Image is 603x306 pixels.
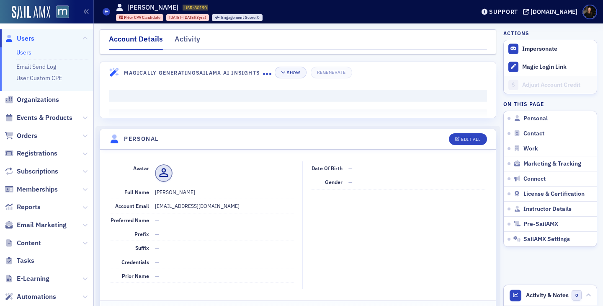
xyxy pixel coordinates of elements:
[523,115,548,122] span: Personal
[127,3,178,12] h1: [PERSON_NAME]
[5,185,58,194] a: Memberships
[221,15,258,20] span: Engagement Score :
[572,290,582,301] span: 0
[348,165,353,171] span: —
[119,15,161,20] a: Prior CPA Candidate
[5,131,37,140] a: Orders
[124,135,159,143] h4: Personal
[155,272,159,279] span: —
[582,5,597,19] span: Profile
[287,70,300,75] div: Show
[5,202,41,212] a: Reports
[522,81,593,89] div: Adjust Account Credit
[124,15,134,20] span: Prior
[169,15,206,20] div: – (3yrs)
[531,8,577,16] div: [DOMAIN_NAME]
[523,220,558,228] span: Pre-SailAMX
[16,74,62,82] a: User Custom CPE
[5,274,49,283] a: E-Learning
[17,292,56,301] span: Automations
[312,165,343,171] span: Date of Birth
[503,29,529,37] h4: Actions
[504,76,597,94] a: Adjust Account Credit
[155,199,294,213] dd: [EMAIL_ADDRESS][DOMAIN_NAME]
[17,95,59,104] span: Organizations
[17,239,41,248] span: Content
[221,16,260,20] div: 0
[522,63,593,71] div: Magic Login Link
[133,165,149,171] span: Avatar
[523,175,546,183] span: Connect
[5,113,72,122] a: Events & Products
[166,14,209,21] div: 2022-07-01 00:00:00
[56,5,69,18] img: SailAMX
[17,202,41,212] span: Reports
[5,239,41,248] a: Content
[17,256,34,265] span: Tasks
[526,291,569,300] span: Activity & Notes
[135,244,149,251] span: Suffix
[5,34,34,43] a: Users
[522,45,557,53] button: Impersonate
[155,231,159,237] span: —
[134,15,160,20] span: CPA Candidate
[17,113,72,122] span: Events & Products
[325,179,343,185] span: Gender
[124,69,263,76] h4: Magically Generating SailAMX AI Insights
[17,167,58,176] span: Subscriptions
[17,274,49,283] span: E-Learning
[523,236,570,243] span: SailAMX Settings
[212,14,263,21] div: Engagement Score: 0
[109,34,163,50] div: Account Details
[523,190,585,198] span: License & Certification
[155,244,159,251] span: —
[275,67,306,78] button: Show
[116,14,164,21] div: Prior: Prior: CPA Candidate
[169,15,181,20] span: [DATE]
[17,149,57,158] span: Registrations
[183,15,195,20] span: [DATE]
[5,95,59,104] a: Organizations
[5,292,56,301] a: Automations
[115,202,149,209] span: Account Email
[449,133,487,145] button: Edit All
[124,189,149,195] span: Full Name
[523,145,538,153] span: Work
[523,130,544,137] span: Contact
[489,8,518,16] div: Support
[5,167,58,176] a: Subscriptions
[17,220,67,230] span: Email Marketing
[155,185,294,199] dd: [PERSON_NAME]
[122,272,149,279] span: Prior Name
[503,100,597,108] h4: On this page
[12,6,50,19] img: SailAMX
[155,217,159,223] span: —
[17,131,37,140] span: Orders
[504,58,597,76] button: Magic Login Link
[184,5,207,10] span: USR-80190
[50,5,69,20] a: View Homepage
[461,137,480,142] div: Edit All
[175,34,200,49] div: Activity
[17,185,58,194] span: Memberships
[121,259,149,265] span: Credentials
[111,217,149,223] span: Preferred Name
[5,256,34,265] a: Tasks
[348,179,353,185] span: —
[5,220,67,230] a: Email Marketing
[16,63,56,70] a: Email Send Log
[523,205,572,213] span: Instructor Details
[134,231,149,237] span: Prefix
[17,34,34,43] span: Users
[16,49,31,56] a: Users
[155,259,159,265] span: —
[523,160,581,168] span: Marketing & Tracking
[523,9,580,15] button: [DOMAIN_NAME]
[5,149,57,158] a: Registrations
[311,67,352,78] button: Regenerate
